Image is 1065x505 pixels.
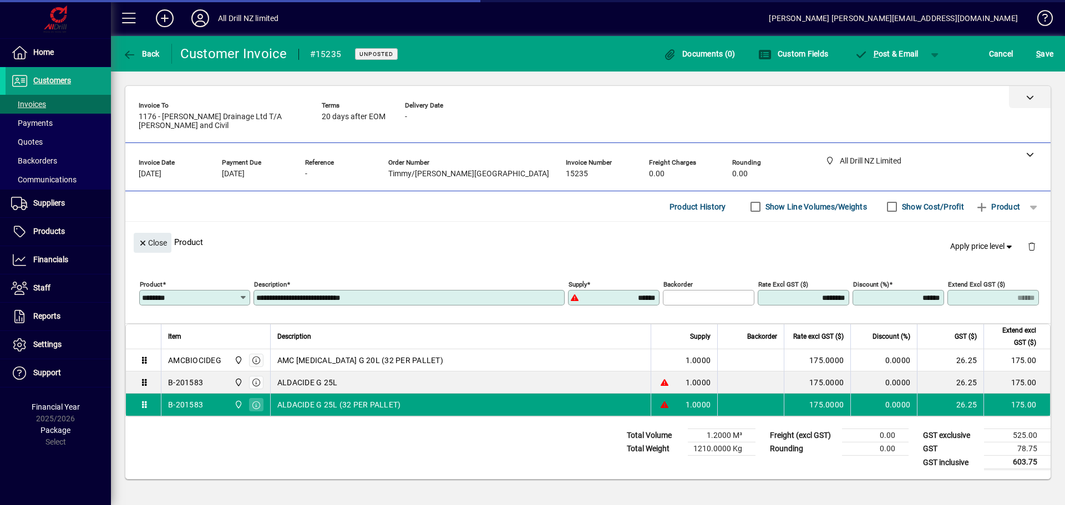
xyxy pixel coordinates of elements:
[661,44,738,64] button: Documents (0)
[991,324,1036,349] span: Extend excl GST ($)
[359,50,393,58] span: Unposted
[33,255,68,264] span: Financials
[6,151,111,170] a: Backorders
[6,359,111,387] a: Support
[758,49,828,58] span: Custom Fields
[732,170,748,178] span: 0.00
[970,197,1026,217] button: Product
[1029,2,1051,38] a: Knowledge Base
[955,330,977,343] span: GST ($)
[755,44,831,64] button: Custom Fields
[758,280,808,288] mat-label: Rate excl GST ($)
[40,426,70,435] span: Package
[222,170,245,178] span: [DATE]
[33,312,60,320] span: Reports
[11,100,46,109] span: Invoices
[305,170,307,178] span: -
[1033,44,1056,64] button: Save
[917,349,983,371] td: 26.25
[6,170,111,189] a: Communications
[917,429,984,442] td: GST exclusive
[6,114,111,132] a: Payments
[33,198,65,207] span: Suppliers
[1036,45,1053,63] span: ave
[621,442,688,456] td: Total Weight
[6,246,111,274] a: Financials
[690,330,711,343] span: Supply
[948,280,1005,288] mat-label: Extend excl GST ($)
[231,399,244,411] span: All Drill NZ Limited
[138,234,167,252] span: Close
[842,442,909,456] td: 0.00
[277,377,338,388] span: ALDACIDE G 25L
[231,354,244,366] span: All Drill NZ Limited
[984,429,1051,442] td: 525.00
[277,355,443,366] span: AMC [MEDICAL_DATA] G 20L (32 PER PALLET)
[111,44,172,64] app-page-header-button: Back
[873,330,910,343] span: Discount (%)
[569,280,587,288] mat-label: Supply
[793,330,844,343] span: Rate excl GST ($)
[168,377,203,388] div: B-201583
[33,48,54,57] span: Home
[663,280,693,288] mat-label: Backorder
[120,44,163,64] button: Back
[6,39,111,67] a: Home
[254,280,287,288] mat-label: Description
[139,170,161,178] span: [DATE]
[6,218,111,246] a: Products
[33,283,50,292] span: Staff
[989,45,1013,63] span: Cancel
[686,377,711,388] span: 1.0000
[917,456,984,470] td: GST inclusive
[986,44,1016,64] button: Cancel
[917,394,983,416] td: 26.25
[11,119,53,127] span: Payments
[983,349,1050,371] td: 175.00
[139,113,305,130] span: 1176 - [PERSON_NAME] Drainage Ltd T/A [PERSON_NAME] and Civil
[917,371,983,394] td: 26.25
[688,442,755,456] td: 1210.0000 Kg
[984,442,1051,456] td: 78.75
[950,241,1015,252] span: Apply price level
[686,399,711,410] span: 1.0000
[649,170,665,178] span: 0.00
[900,201,964,212] label: Show Cost/Profit
[140,280,163,288] mat-label: Product
[975,198,1020,216] span: Product
[769,9,1018,27] div: [PERSON_NAME] [PERSON_NAME][EMAIL_ADDRESS][DOMAIN_NAME]
[32,402,80,411] span: Financial Year
[310,45,342,63] div: #15235
[854,49,919,58] span: ost & Email
[131,237,174,247] app-page-header-button: Close
[182,8,218,28] button: Profile
[6,132,111,151] a: Quotes
[168,355,221,366] div: AMCBIOCIDEG
[983,371,1050,394] td: 175.00
[322,113,386,121] span: 20 days after EOM
[33,76,71,85] span: Customers
[388,170,549,178] span: Timmy/[PERSON_NAME][GEOGRAPHIC_DATA]
[123,49,160,58] span: Back
[686,355,711,366] span: 1.0000
[168,399,203,410] div: B-201583
[277,330,311,343] span: Description
[747,330,777,343] span: Backorder
[11,156,57,165] span: Backorders
[566,170,588,178] span: 15235
[688,429,755,442] td: 1.2000 M³
[33,340,62,349] span: Settings
[665,197,731,217] button: Product History
[849,44,924,64] button: Post & Email
[33,368,61,377] span: Support
[853,280,889,288] mat-label: Discount (%)
[946,237,1019,257] button: Apply price level
[621,429,688,442] td: Total Volume
[11,137,43,146] span: Quotes
[33,227,65,236] span: Products
[168,330,181,343] span: Item
[1018,241,1045,251] app-page-header-button: Delete
[663,49,736,58] span: Documents (0)
[874,49,879,58] span: P
[791,377,844,388] div: 175.0000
